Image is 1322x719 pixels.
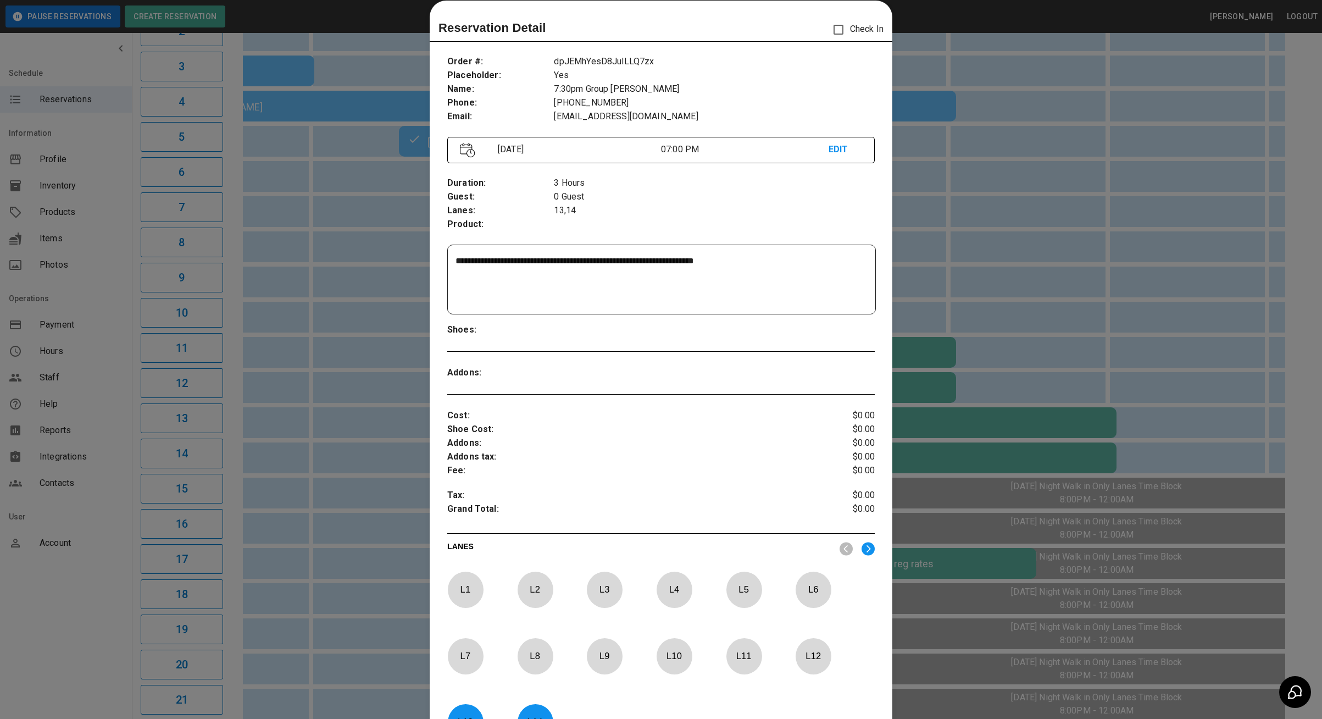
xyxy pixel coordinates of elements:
[554,190,875,204] p: 0 Guest
[447,541,831,556] p: LANES
[829,143,862,157] p: EDIT
[447,218,554,231] p: Product :
[661,143,829,156] p: 07:00 PM
[726,643,762,669] p: L 11
[460,143,475,158] img: Vector
[447,464,803,478] p: Fee :
[447,190,554,204] p: Guest :
[447,366,554,380] p: Addons :
[803,423,875,436] p: $0.00
[795,577,831,602] p: L 6
[554,204,875,218] p: 13,14
[840,542,853,556] img: nav_left.svg
[554,176,875,190] p: 3 Hours
[656,643,692,669] p: L 10
[586,643,623,669] p: L 9
[803,489,875,502] p: $0.00
[656,577,692,602] p: L 4
[795,643,831,669] p: L 12
[554,110,875,124] p: [EMAIL_ADDRESS][DOMAIN_NAME]
[827,18,884,41] p: Check In
[803,464,875,478] p: $0.00
[517,643,553,669] p: L 8
[803,436,875,450] p: $0.00
[803,409,875,423] p: $0.00
[447,69,554,82] p: Placeholder :
[438,19,546,37] p: Reservation Detail
[447,110,554,124] p: Email :
[447,423,803,436] p: Shoe Cost :
[447,489,803,502] p: Tax :
[554,69,875,82] p: Yes
[447,643,484,669] p: L 7
[447,55,554,69] p: Order # :
[517,577,553,602] p: L 2
[493,143,661,156] p: [DATE]
[586,577,623,602] p: L 3
[803,450,875,464] p: $0.00
[447,82,554,96] p: Name :
[447,502,803,519] p: Grand Total :
[554,82,875,96] p: 7:30pm Group [PERSON_NAME]
[447,450,803,464] p: Addons tax :
[726,577,762,602] p: L 5
[554,55,875,69] p: dpJEMhYesD8JulLLQ7zx
[803,502,875,519] p: $0.00
[447,176,554,190] p: Duration :
[447,96,554,110] p: Phone :
[447,409,803,423] p: Cost :
[447,204,554,218] p: Lanes :
[862,542,875,556] img: right.svg
[447,323,554,337] p: Shoes :
[554,96,875,110] p: [PHONE_NUMBER]
[447,577,484,602] p: L 1
[447,436,803,450] p: Addons :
